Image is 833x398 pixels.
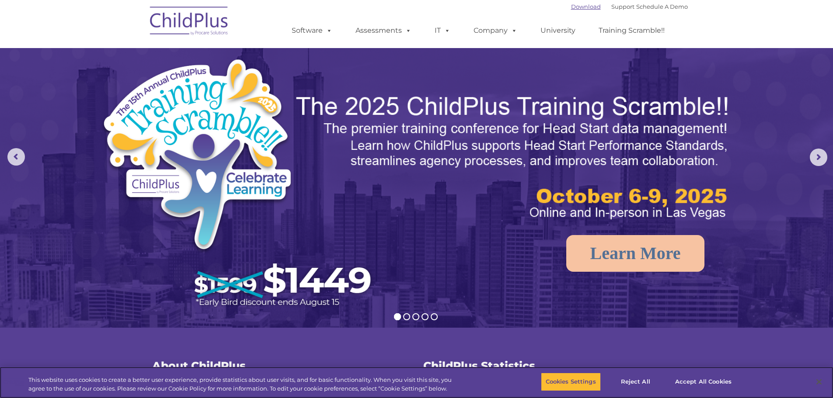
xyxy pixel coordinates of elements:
[532,22,584,39] a: University
[590,22,673,39] a: Training Scramble!!
[571,3,688,10] font: |
[423,359,535,372] span: ChildPlus Statistics
[465,22,526,39] a: Company
[571,3,601,10] a: Download
[670,373,736,391] button: Accept All Cookies
[146,0,233,44] img: ChildPlus by Procare Solutions
[426,22,459,39] a: IT
[611,3,634,10] a: Support
[636,3,688,10] a: Schedule A Demo
[608,373,663,391] button: Reject All
[566,235,705,272] a: Learn More
[283,22,341,39] a: Software
[347,22,420,39] a: Assessments
[541,373,601,391] button: Cookies Settings
[28,376,458,393] div: This website uses cookies to create a better user experience, provide statistics about user visit...
[809,372,829,391] button: Close
[152,359,246,372] span: About ChildPlus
